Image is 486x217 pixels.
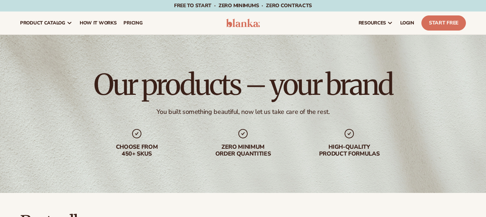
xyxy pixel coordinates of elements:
span: How It Works [80,20,117,26]
img: logo [226,19,260,27]
div: Choose from 450+ Skus [91,144,183,157]
div: You built something beautiful, now let us take care of the rest. [156,108,330,116]
a: product catalog [17,11,76,34]
h1: Our products – your brand [94,70,392,99]
a: pricing [120,11,146,34]
span: product catalog [20,20,65,26]
span: Free to start · ZERO minimums · ZERO contracts [174,2,312,9]
a: LOGIN [397,11,418,34]
div: High-quality product formulas [303,144,395,157]
span: LOGIN [400,20,414,26]
a: Start Free [421,15,466,31]
a: resources [355,11,397,34]
span: resources [359,20,386,26]
span: pricing [123,20,142,26]
div: Zero minimum order quantities [197,144,289,157]
a: How It Works [76,11,120,34]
